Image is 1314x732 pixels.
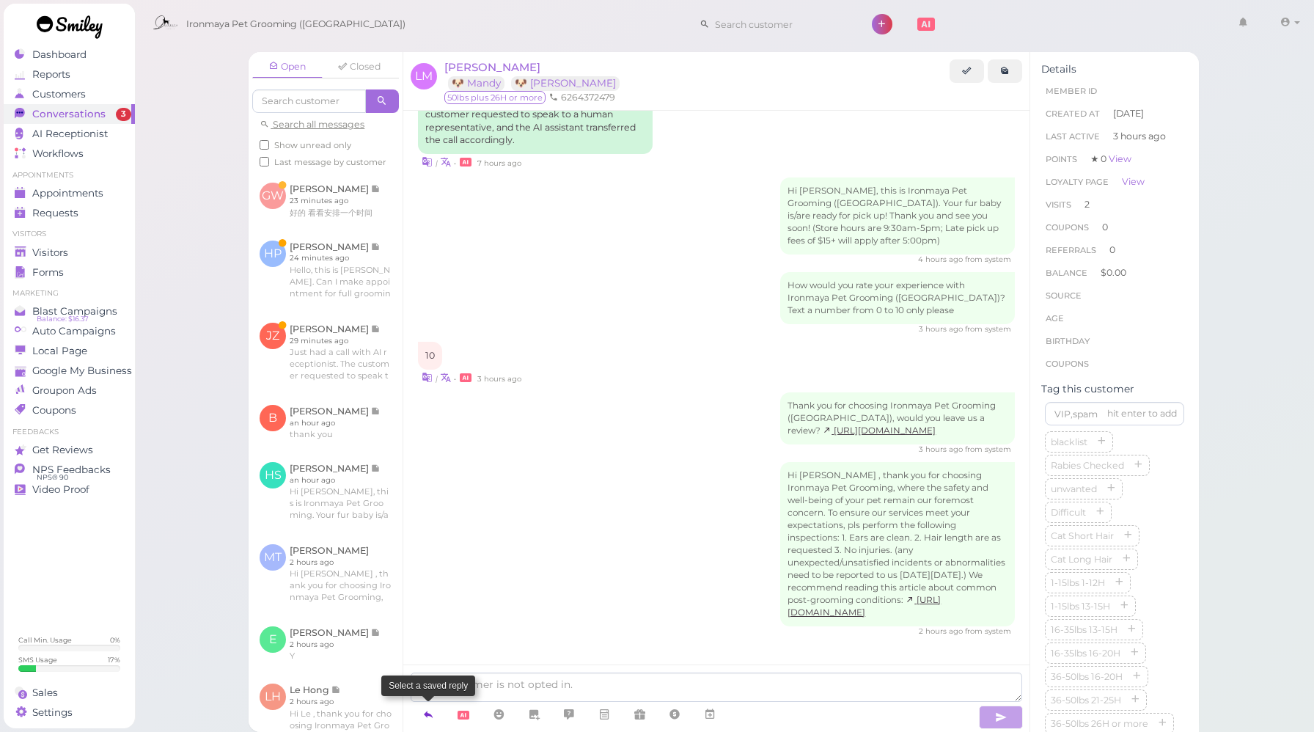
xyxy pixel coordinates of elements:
[4,263,135,282] a: Forms
[919,324,965,334] span: 09/05/2025 01:53pm
[1048,624,1120,635] span: 16-35lbs 13-15H
[110,635,120,645] div: 0 %
[418,370,1015,385] div: •
[4,229,135,239] li: Visitors
[1048,530,1117,541] span: Cat Short Hair
[4,440,135,460] a: Get Reviews
[1048,671,1126,682] span: 36-50lbs 16-20H
[260,157,269,166] input: Last message by customer
[780,462,1015,626] div: Hi [PERSON_NAME] , thank you for choosing Ironmaya Pet Grooming, where the safety and well-being ...
[1041,63,1188,76] div: Details
[1046,109,1100,119] span: Created At
[4,341,135,361] a: Local Page
[780,177,1015,255] div: Hi [PERSON_NAME], this is Ironmaya Pet Grooming ([GEOGRAPHIC_DATA]). Your fur baby is/are ready f...
[1048,460,1127,471] span: Rabies Checked
[4,288,135,299] li: Marketing
[37,472,68,483] span: NPS® 90
[710,12,852,36] input: Search customer
[324,56,394,78] a: Closed
[1045,402,1184,425] input: VIP,spam
[1046,313,1064,323] span: age
[965,255,1011,264] span: from system
[1046,222,1089,233] span: Coupons
[1041,193,1188,216] li: 2
[1048,718,1151,729] span: 36-50lbs 26H or more
[32,483,89,496] span: Video Proof
[418,342,442,370] div: 10
[4,703,135,722] a: Settings
[4,460,135,480] a: NPS Feedbacks NPS® 90
[1048,601,1113,612] span: 1-15lbs 13-15H
[4,321,135,341] a: Auto Campaigns
[919,626,965,636] span: 09/05/2025 02:45pm
[4,480,135,499] a: Video Proof
[32,444,93,456] span: Get Reviews
[418,87,653,154] div: Just had a call with AI receptionist. The customer requested to speak to a human representative, ...
[32,706,73,719] span: Settings
[1046,86,1097,96] span: Member ID
[1041,383,1188,395] div: Tag this customer
[4,203,135,223] a: Requests
[1046,268,1090,278] span: Balance
[4,45,135,65] a: Dashboard
[1046,290,1082,301] span: Source
[546,91,619,104] li: 6264372479
[436,374,438,384] i: |
[919,444,965,454] span: 09/05/2025 02:18pm
[965,626,1011,636] span: from system
[477,374,521,384] span: 09/05/2025 02:18pm
[4,104,135,124] a: Conversations 3
[32,687,58,699] span: Sales
[260,119,364,130] a: Search all messages
[965,444,1011,454] span: from system
[18,655,57,665] div: SMS Usage
[260,140,269,150] input: Show unread only
[1048,577,1108,588] span: 1-15lbs 1-12H
[1101,267,1126,278] span: $0.00
[1109,153,1131,164] a: View
[4,683,135,703] a: Sales
[918,255,965,264] span: 09/05/2025 01:25pm
[1113,130,1166,143] span: 3 hours ago
[1046,200,1071,210] span: Visits
[780,272,1015,324] div: How would you rate your experience with Ironmaya Pet Grooming ([GEOGRAPHIC_DATA])? Text a number ...
[418,154,1015,169] div: •
[436,158,438,168] i: |
[1041,216,1188,239] li: 0
[4,144,135,164] a: Workflows
[444,60,627,89] a: [PERSON_NAME] 🐶 Mandy 🐶 [PERSON_NAME]
[32,108,106,120] span: Conversations
[1048,507,1089,518] span: Difficult
[1046,177,1109,187] span: Loyalty page
[1107,407,1177,420] div: hit enter to add
[788,595,941,618] a: [URL][DOMAIN_NAME]
[4,124,135,144] a: AI Receptionist
[274,140,351,150] span: Show unread only
[4,427,135,437] li: Feedbacks
[4,381,135,400] a: Groupon Ads
[116,108,131,121] span: 3
[780,392,1015,444] div: Thank you for choosing Ironmaya Pet Grooming ([GEOGRAPHIC_DATA]), would you leave us a review?
[1046,359,1089,369] span: Coupons
[32,305,117,318] span: Blast Campaigns
[1048,436,1090,447] span: blacklist
[477,158,521,168] span: 09/05/2025 09:33am
[32,48,87,61] span: Dashboard
[186,4,405,45] span: Ironmaya Pet Grooming ([GEOGRAPHIC_DATA])
[32,88,86,100] span: Customers
[1048,695,1124,706] span: 36-50lbs 21-25H
[511,76,620,90] a: 🐶 [PERSON_NAME]
[448,76,504,90] a: 🐶 Mandy
[4,400,135,420] a: Coupons
[411,63,437,89] span: LM
[37,313,89,325] span: Balance: $16.37
[32,464,111,476] span: NPS Feedbacks
[1048,554,1115,565] span: Cat Long Hair
[1041,238,1188,262] li: 0
[252,89,366,113] input: Search customer
[4,170,135,180] li: Appointments
[4,243,135,263] a: Visitors
[32,266,64,279] span: Forms
[444,60,540,74] span: [PERSON_NAME]
[444,91,546,104] span: 50lbs plus 26H or more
